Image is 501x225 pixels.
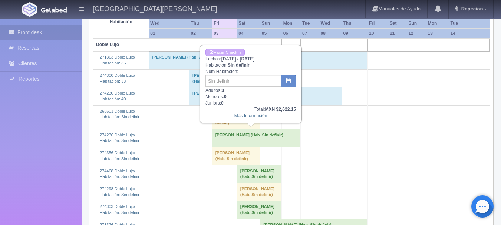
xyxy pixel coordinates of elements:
[100,73,135,83] a: 274300 Doble Lujo/Habitación: 33
[237,29,260,39] th: 04
[189,29,212,39] th: 02
[237,19,260,29] th: Sat
[100,133,139,143] a: 274236 Doble Lujo/Habitación: Sin definir
[100,91,135,101] a: 274230 Doble Lujo/Habitación: 40
[388,19,407,29] th: Sat
[426,19,449,29] th: Mon
[109,19,132,24] strong: Habitación
[22,2,37,17] img: Getabed
[149,29,189,39] th: 01
[237,183,282,201] td: [PERSON_NAME] (Hab. Sin definir)
[407,19,426,29] th: Sun
[228,63,250,68] b: Sin definir
[407,29,426,39] th: 12
[189,69,237,87] td: [PERSON_NAME] (Hab. 33)
[282,19,301,29] th: Mon
[100,55,135,65] a: 271363 Doble Lujo/Habitación: 35
[96,42,119,47] b: Doble Lujo
[100,109,139,119] a: 268603 Doble Lujo/Habitación: Sin definir
[388,29,407,39] th: 11
[41,7,67,13] img: Getabed
[301,29,319,39] th: 07
[319,29,342,39] th: 08
[200,46,301,122] div: Fechas: Habitación: Núm Habitación: Adultos: Menores: Juniors:
[367,19,388,29] th: Fri
[282,29,301,39] th: 06
[265,107,296,112] b: MXN $2,622.15
[205,75,281,87] input: Sin definir
[212,29,237,39] th: 03
[100,150,139,161] a: 274356 Doble Lujo/Habitación: Sin definir
[449,19,490,29] th: Tue
[449,29,490,39] th: 14
[301,19,319,29] th: Tue
[100,204,139,215] a: 274303 Doble Lujo/Habitación: Sin definir
[189,19,212,29] th: Thu
[205,106,296,113] div: Total:
[224,94,227,99] b: 0
[260,29,282,39] th: 05
[93,4,217,13] h4: [GEOGRAPHIC_DATA][PERSON_NAME]
[234,113,267,118] a: Más Información
[367,29,388,39] th: 10
[237,165,282,183] td: [PERSON_NAME] (Hab. Sin definir)
[260,19,282,29] th: Sun
[212,129,301,147] td: [PERSON_NAME] (Hab. Sin definir)
[189,87,342,105] td: [PERSON_NAME] (Hab. 40)
[221,88,224,93] b: 3
[100,186,139,197] a: 274298 Doble Lujo/Habitación: Sin definir
[100,169,139,179] a: 274468 Doble Lujo/Habitación: Sin definir
[426,29,449,39] th: 13
[237,201,282,219] td: [PERSON_NAME] (Hab. Sin definir)
[342,19,368,29] th: Thu
[149,52,367,69] td: [PERSON_NAME] (Hab. 35)
[205,49,245,56] a: Hacer Check-in
[221,56,255,62] b: [DATE] / [DATE]
[342,29,368,39] th: 09
[319,19,342,29] th: Wed
[149,19,189,29] th: Wed
[212,19,237,29] th: Fri
[221,100,224,106] b: 0
[459,6,483,11] span: Repecion
[212,147,260,165] td: [PERSON_NAME] (Hab. Sin definir)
